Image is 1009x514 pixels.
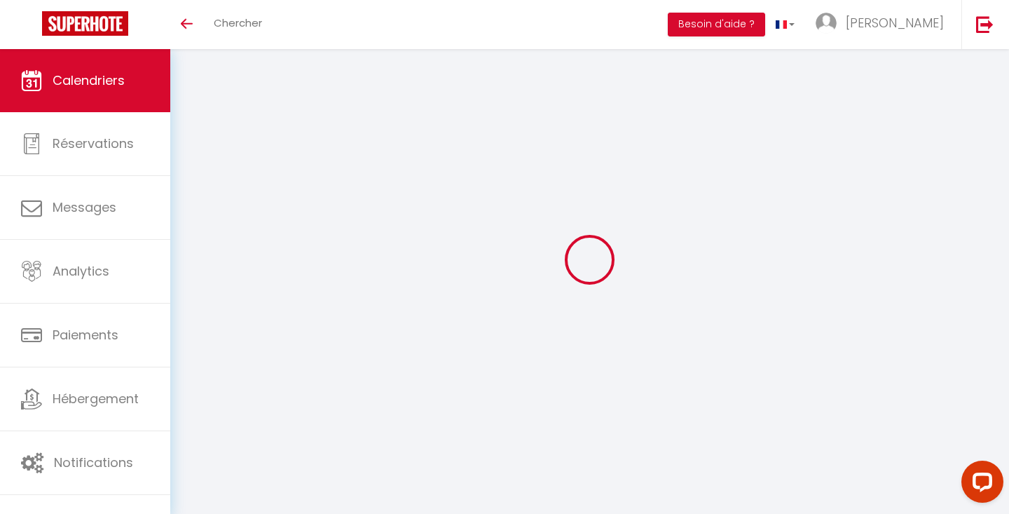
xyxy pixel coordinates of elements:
span: Réservations [53,135,134,152]
span: Paiements [53,326,118,344]
iframe: LiveChat chat widget [950,455,1009,514]
span: Hébergement [53,390,139,407]
img: ... [816,13,837,34]
span: Analytics [53,262,109,280]
button: Besoin d'aide ? [668,13,765,36]
span: Calendriers [53,72,125,89]
span: Notifications [54,454,133,471]
span: Messages [53,198,116,216]
img: logout [976,15,994,33]
span: [PERSON_NAME] [846,14,944,32]
span: Chercher [214,15,262,30]
img: Super Booking [42,11,128,36]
